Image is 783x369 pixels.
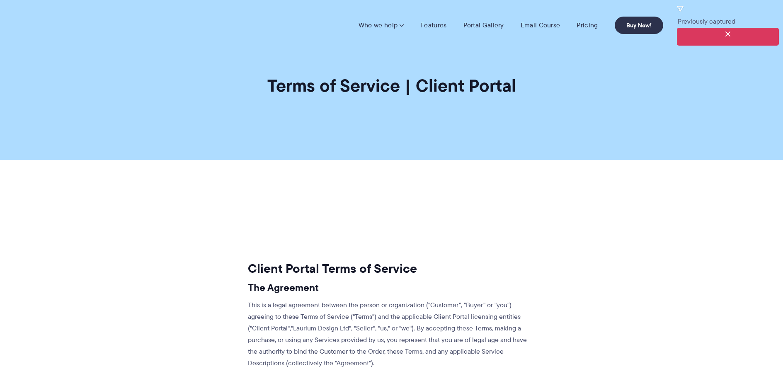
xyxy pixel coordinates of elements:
a: Portal Gallery [463,21,504,29]
a: Buy Now! [615,17,663,34]
a: Features [420,21,446,29]
h3: The Agreement [248,282,530,294]
p: This is a legal agreement between the person or organization ("Customer", "Buyer" or "you") agree... [248,299,530,369]
h2: Client Portal Terms of Service [248,261,530,277]
a: Who we help [359,21,404,29]
a: Pricing [577,21,598,29]
h1: Terms of Service | Client Portal [267,75,516,97]
a: Email Course [521,21,560,29]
